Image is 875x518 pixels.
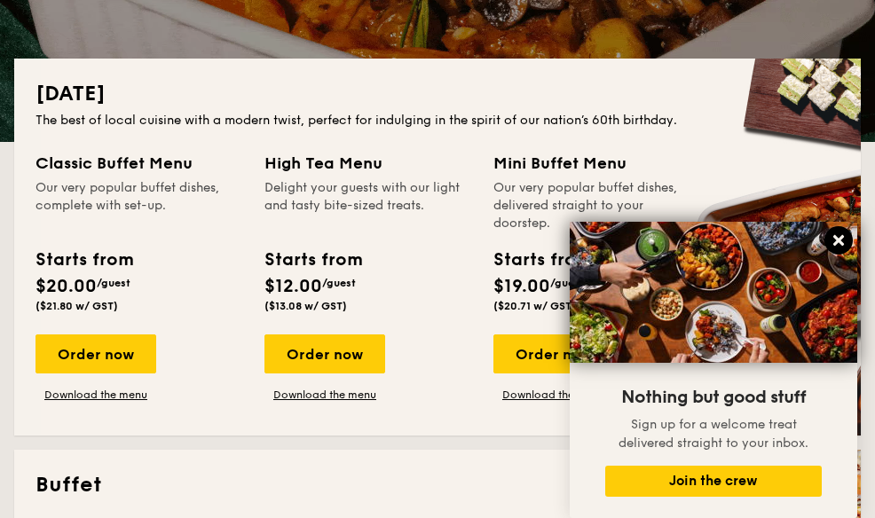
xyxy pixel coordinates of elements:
a: Download the menu [493,388,614,402]
button: Close [824,226,853,255]
span: /guest [322,277,356,289]
div: Starts from [493,247,590,273]
img: DSC07876-Edit02-Large.jpeg [570,222,857,363]
span: $19.00 [493,276,550,297]
span: ($13.08 w/ GST) [264,300,347,312]
div: Order now [493,334,614,373]
span: /guest [550,277,584,289]
div: Order now [264,334,385,373]
button: Join the crew [605,466,822,497]
span: Nothing but good stuff [621,387,806,408]
span: ($21.80 w/ GST) [35,300,118,312]
div: Our very popular buffet dishes, delivered straight to your doorstep. [493,179,701,232]
div: High Tea Menu [264,151,472,176]
h2: [DATE] [35,80,840,108]
span: $12.00 [264,276,322,297]
div: Our very popular buffet dishes, complete with set-up. [35,179,243,232]
span: ($20.71 w/ GST) [493,300,576,312]
div: Delight your guests with our light and tasty bite-sized treats. [264,179,472,232]
div: The best of local cuisine with a modern twist, perfect for indulging in the spirit of our nation’... [35,112,840,129]
span: Sign up for a welcome treat delivered straight to your inbox. [619,417,808,451]
span: $20.00 [35,276,97,297]
div: Mini Buffet Menu [493,151,701,176]
a: Download the menu [35,388,156,402]
h2: Buffet [35,471,840,499]
div: Order now [35,334,156,373]
div: Starts from [35,247,132,273]
div: Starts from [264,247,361,273]
a: Download the menu [264,388,385,402]
div: Classic Buffet Menu [35,151,243,176]
span: /guest [97,277,130,289]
